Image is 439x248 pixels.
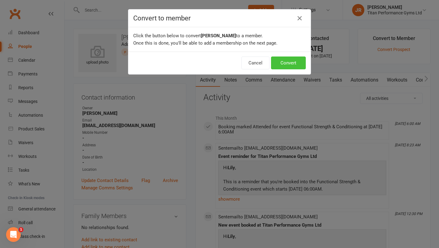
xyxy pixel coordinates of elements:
h4: Convert to member [133,14,306,22]
iframe: Intercom live chat [6,227,21,242]
span: 1 [19,227,23,232]
button: Cancel [241,57,269,69]
button: Convert [271,57,306,69]
div: Click the button below to convert to a member. Once this is done, you'll be able to add a members... [128,27,311,52]
b: [PERSON_NAME] [201,33,236,38]
button: Close [295,13,305,23]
